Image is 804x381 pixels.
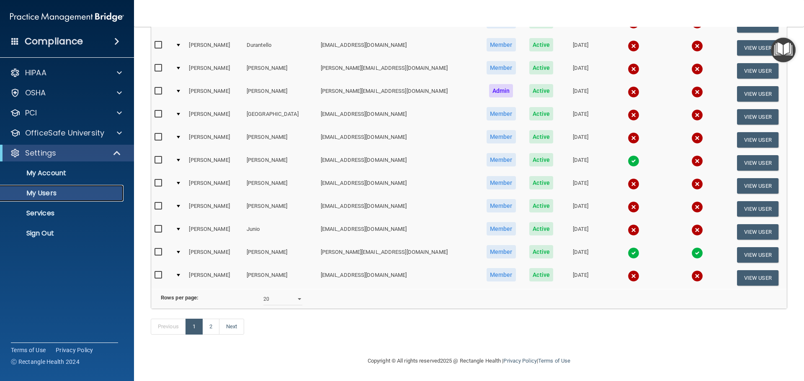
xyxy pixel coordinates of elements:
[10,88,122,98] a: OSHA
[487,130,516,143] span: Member
[10,148,121,158] a: Settings
[317,220,479,243] td: [EMAIL_ADDRESS][DOMAIN_NAME]
[25,148,56,158] p: Settings
[487,61,516,74] span: Member
[529,199,553,212] span: Active
[5,169,120,177] p: My Account
[691,224,703,236] img: cross.ca9f0e7f.svg
[487,199,516,212] span: Member
[243,220,317,243] td: Junio
[186,151,243,174] td: [PERSON_NAME]
[560,36,601,59] td: [DATE]
[659,322,794,355] iframe: Drift Widget Chat Controller
[186,128,243,151] td: [PERSON_NAME]
[25,88,46,98] p: OSHA
[186,59,243,82] td: [PERSON_NAME]
[628,201,639,213] img: cross.ca9f0e7f.svg
[489,84,513,97] span: Admin
[487,268,516,281] span: Member
[628,247,639,259] img: tick.e7d51cea.svg
[628,63,639,75] img: cross.ca9f0e7f.svg
[219,319,244,335] a: Next
[243,174,317,197] td: [PERSON_NAME]
[560,266,601,289] td: [DATE]
[25,68,46,78] p: HIPAA
[317,82,479,105] td: [PERSON_NAME][EMAIL_ADDRESS][DOMAIN_NAME]
[691,178,703,190] img: cross.ca9f0e7f.svg
[529,222,553,235] span: Active
[186,243,243,266] td: [PERSON_NAME]
[25,108,37,118] p: PCI
[243,266,317,289] td: [PERSON_NAME]
[628,155,639,167] img: tick.e7d51cea.svg
[691,86,703,98] img: cross.ca9f0e7f.svg
[10,68,122,78] a: HIPAA
[529,245,553,258] span: Active
[243,197,317,220] td: [PERSON_NAME]
[243,128,317,151] td: [PERSON_NAME]
[243,105,317,128] td: [GEOGRAPHIC_DATA]
[560,243,601,266] td: [DATE]
[186,197,243,220] td: [PERSON_NAME]
[186,105,243,128] td: [PERSON_NAME]
[317,266,479,289] td: [EMAIL_ADDRESS][DOMAIN_NAME]
[317,59,479,82] td: [PERSON_NAME][EMAIL_ADDRESS][DOMAIN_NAME]
[25,128,104,138] p: OfficeSafe University
[487,176,516,189] span: Member
[771,38,796,62] button: Open Resource Center
[11,358,80,366] span: Ⓒ Rectangle Health 2024
[560,220,601,243] td: [DATE]
[317,243,479,266] td: [PERSON_NAME][EMAIL_ADDRESS][DOMAIN_NAME]
[56,346,93,354] a: Privacy Policy
[243,59,317,82] td: [PERSON_NAME]
[5,189,120,197] p: My Users
[691,270,703,282] img: cross.ca9f0e7f.svg
[737,247,778,263] button: View User
[628,178,639,190] img: cross.ca9f0e7f.svg
[317,151,479,174] td: [EMAIL_ADDRESS][DOMAIN_NAME]
[737,201,778,217] button: View User
[737,86,778,102] button: View User
[529,84,553,97] span: Active
[186,82,243,105] td: [PERSON_NAME]
[529,38,553,51] span: Active
[186,319,203,335] a: 1
[691,201,703,213] img: cross.ca9f0e7f.svg
[317,174,479,197] td: [EMAIL_ADDRESS][DOMAIN_NAME]
[202,319,219,335] a: 2
[628,270,639,282] img: cross.ca9f0e7f.svg
[560,174,601,197] td: [DATE]
[487,153,516,166] span: Member
[317,197,479,220] td: [EMAIL_ADDRESS][DOMAIN_NAME]
[691,63,703,75] img: cross.ca9f0e7f.svg
[560,59,601,82] td: [DATE]
[5,229,120,238] p: Sign Out
[691,155,703,167] img: cross.ca9f0e7f.svg
[243,243,317,266] td: [PERSON_NAME]
[25,36,83,47] h4: Compliance
[503,358,536,364] a: Privacy Policy
[560,105,601,128] td: [DATE]
[628,86,639,98] img: cross.ca9f0e7f.svg
[737,40,778,56] button: View User
[151,319,186,335] a: Previous
[11,346,46,354] a: Terms of Use
[161,294,198,301] b: Rows per page:
[10,9,124,26] img: PMB logo
[737,109,778,125] button: View User
[628,224,639,236] img: cross.ca9f0e7f.svg
[529,268,553,281] span: Active
[487,38,516,51] span: Member
[560,128,601,151] td: [DATE]
[560,197,601,220] td: [DATE]
[243,151,317,174] td: [PERSON_NAME]
[487,245,516,258] span: Member
[560,82,601,105] td: [DATE]
[186,266,243,289] td: [PERSON_NAME]
[243,82,317,105] td: [PERSON_NAME]
[691,40,703,52] img: cross.ca9f0e7f.svg
[317,36,479,59] td: [EMAIL_ADDRESS][DOMAIN_NAME]
[737,63,778,79] button: View User
[186,220,243,243] td: [PERSON_NAME]
[5,209,120,217] p: Services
